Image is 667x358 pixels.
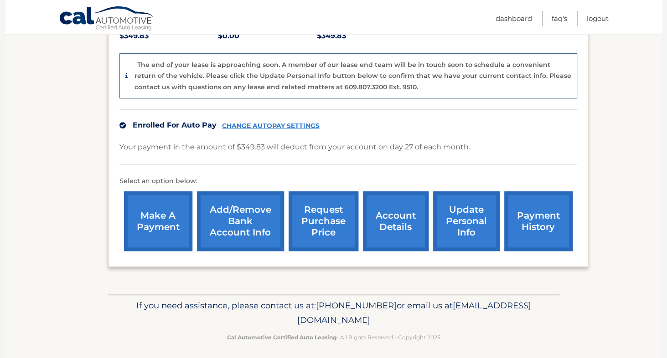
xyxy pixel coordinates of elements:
a: update personal info [433,191,500,251]
a: Logout [587,11,609,26]
strong: Cal Automotive Certified Auto Leasing [227,334,336,341]
a: FAQ's [552,11,567,26]
a: account details [363,191,429,251]
span: Enrolled For Auto Pay [133,121,217,129]
p: The end of your lease is approaching soon. A member of our lease end team will be in touch soon t... [134,61,571,91]
p: $0.00 [218,30,317,42]
a: Add/Remove bank account info [197,191,284,251]
p: If you need assistance, please contact us at: or email us at [114,298,553,327]
a: Cal Automotive [59,6,155,32]
a: Dashboard [496,11,532,26]
span: [PHONE_NUMBER] [316,300,397,311]
span: [EMAIL_ADDRESS][DOMAIN_NAME] [297,300,531,325]
p: $349.83 [317,30,416,42]
a: request purchase price [289,191,358,251]
p: $349.83 [119,30,218,42]
p: Select an option below: [119,176,577,187]
a: payment history [504,191,573,251]
img: check.svg [119,122,126,128]
a: make a payment [124,191,192,251]
p: Your payment in the amount of $349.83 will deduct from your account on day 27 of each month. [119,141,470,153]
p: - All Rights Reserved - Copyright 2025 [114,332,553,342]
a: CHANGE AUTOPAY SETTINGS [222,122,320,130]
